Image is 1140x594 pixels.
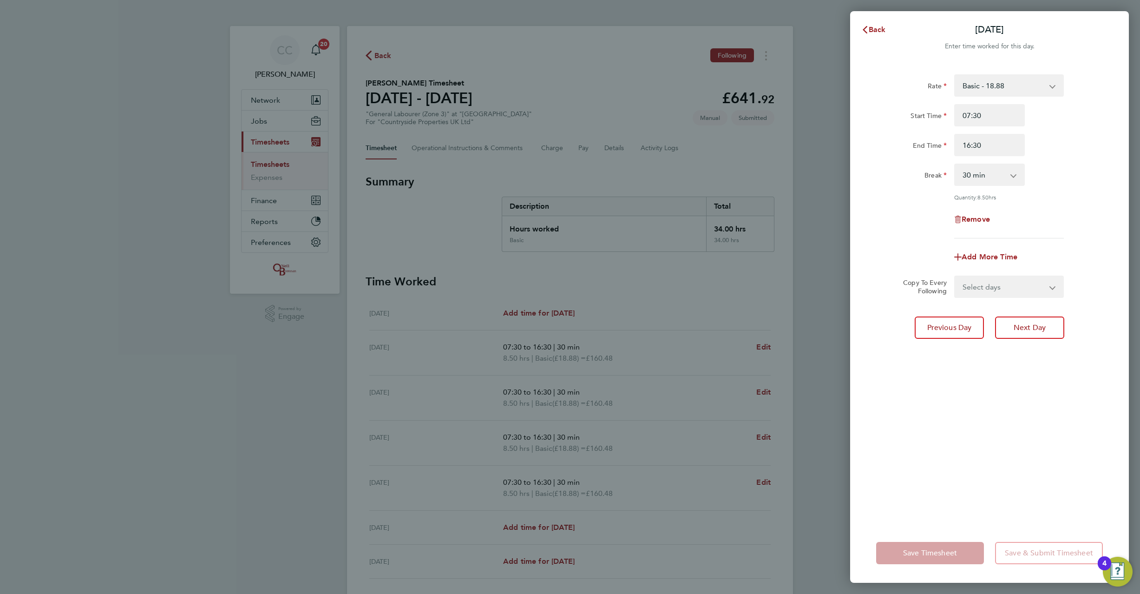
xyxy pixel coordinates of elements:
label: End Time [913,141,947,152]
input: E.g. 08:00 [954,104,1025,126]
button: Add More Time [954,253,1017,261]
span: 8.50 [977,193,989,201]
button: Back [852,20,895,39]
div: Enter time worked for this day. [850,41,1129,52]
button: Open Resource Center, 4 new notifications [1103,557,1133,587]
span: Next Day [1014,323,1046,332]
input: E.g. 18:00 [954,134,1025,156]
button: Previous Day [915,317,984,339]
button: Next Day [995,317,1064,339]
span: Back [869,25,886,34]
div: 4 [1102,563,1107,575]
span: Add More Time [962,252,1017,261]
span: Remove [962,215,990,224]
label: Rate [928,82,947,93]
label: Break [924,171,947,182]
span: Previous Day [927,323,972,332]
button: Remove [954,216,990,223]
label: Start Time [911,112,947,123]
p: [DATE] [975,23,1004,36]
div: Quantity: hrs [954,193,1064,201]
label: Copy To Every Following [896,278,947,295]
